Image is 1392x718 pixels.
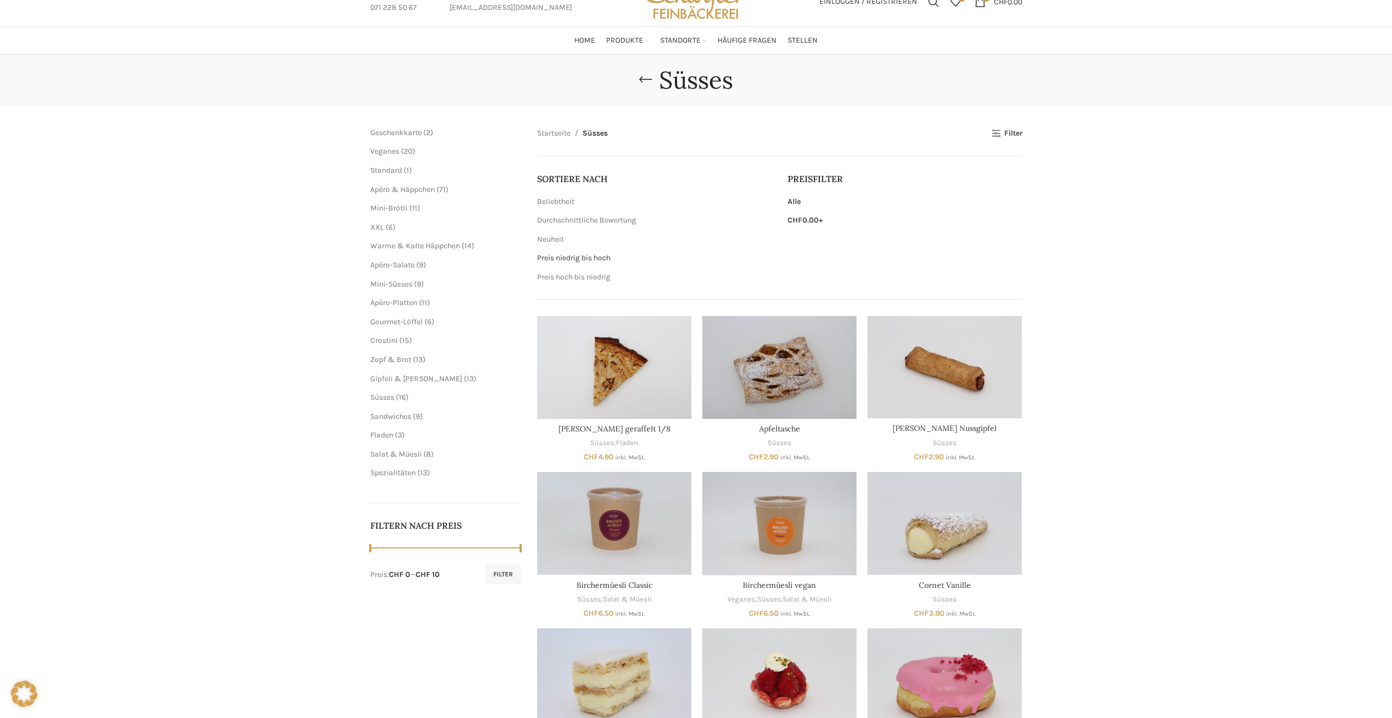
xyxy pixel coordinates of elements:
[370,279,412,289] a: Mini-Süsses
[370,450,422,459] a: Salat & Müesli
[749,452,764,462] span: CHF
[946,454,975,461] small: inkl. MwSt.
[389,570,410,579] span: CHF 0
[370,374,462,383] a: Gipfeli & [PERSON_NAME]
[370,412,411,421] a: Sandwiches
[537,253,610,262] a: Preis niedrig bis hoch
[420,468,427,477] span: 13
[788,36,818,46] span: Stellen
[914,452,944,462] bdi: 2.90
[788,30,818,51] a: Stellen
[365,30,1028,51] div: Main navigation
[370,185,435,194] a: Apéro & Häppchen
[537,197,574,206] a: Beliebtheit
[615,454,645,461] small: inkl. MwSt.
[388,223,393,232] span: 6
[537,235,564,244] a: Neuheit
[749,452,779,462] bdi: 2.90
[439,185,446,194] span: 71
[370,468,416,477] a: Spezialitäten
[467,374,474,383] span: 13
[606,36,643,46] span: Produkte
[584,452,598,462] span: CHF
[933,594,957,605] a: Süsses
[781,610,810,617] small: inkl. MwSt.
[702,472,857,575] a: Birchermüesli vegan
[933,438,957,448] a: Süsses
[422,298,427,307] span: 11
[660,36,701,46] span: Standorte
[914,609,945,618] bdi: 3.90
[370,355,411,364] a: Zopf & Brot
[537,127,570,139] a: Startseite
[574,36,595,46] span: Home
[416,355,423,364] span: 13
[749,609,779,618] bdi: 6.50
[370,223,384,232] a: XXL
[426,128,430,137] span: 2
[370,393,394,402] a: Süsses
[603,594,652,605] a: Salat & Müesli
[486,564,521,584] button: Filter
[370,317,423,326] span: Gourmet-Löffel
[584,609,614,618] bdi: 6.50
[399,393,406,402] span: 16
[370,166,402,175] a: Standard
[402,336,409,345] span: 15
[370,147,399,156] a: Veganes
[749,609,764,618] span: CHF
[867,316,1022,419] a: Appenzeller Nussgipfel
[558,424,671,434] a: [PERSON_NAME] geraffelt 1/8
[398,430,402,440] span: 3
[914,452,929,462] span: CHF
[370,260,415,270] a: Apéro-Salate
[718,36,777,46] span: Häufige Fragen
[590,438,614,448] a: Süsses
[537,272,610,282] a: Preis hoch bis niedrig
[702,594,857,605] div: , ,
[946,610,976,617] small: inkl. MwSt.
[783,594,832,605] a: Salat & Müesli
[759,424,800,434] a: Apfeltasche
[576,580,653,590] a: Birchermüesli Classic
[616,438,638,448] a: Fladen
[788,215,802,225] span: CHF
[584,609,598,618] span: CHF
[615,610,645,617] small: inkl. MwSt.
[537,127,608,139] nav: Breadcrumb
[370,128,422,137] a: Geschenkkarte
[416,570,440,579] span: CHF 10
[537,594,691,605] div: ,
[743,580,816,590] a: Birchermüesli vegan
[537,316,691,419] a: Apfel-Fladen geraffelt 1/8
[417,279,421,289] span: 9
[427,317,432,326] span: 6
[537,438,691,448] div: ,
[412,203,417,213] span: 11
[537,215,636,225] a: Durchschnittliche Bewertung
[537,472,691,575] a: Birchermüesli Classic
[992,129,1022,138] a: Filter
[406,166,409,175] span: 1
[788,215,823,225] a: CHF0.00+
[370,430,393,440] a: Fladen
[464,241,471,250] span: 14
[404,147,412,156] span: 20
[781,454,810,461] small: inkl. MwSt.
[867,472,1022,575] a: Cornet Vanille
[370,336,398,345] a: Crostini
[919,580,971,590] a: Cornet Vanille
[370,241,460,250] a: Warme & Kalte Häppchen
